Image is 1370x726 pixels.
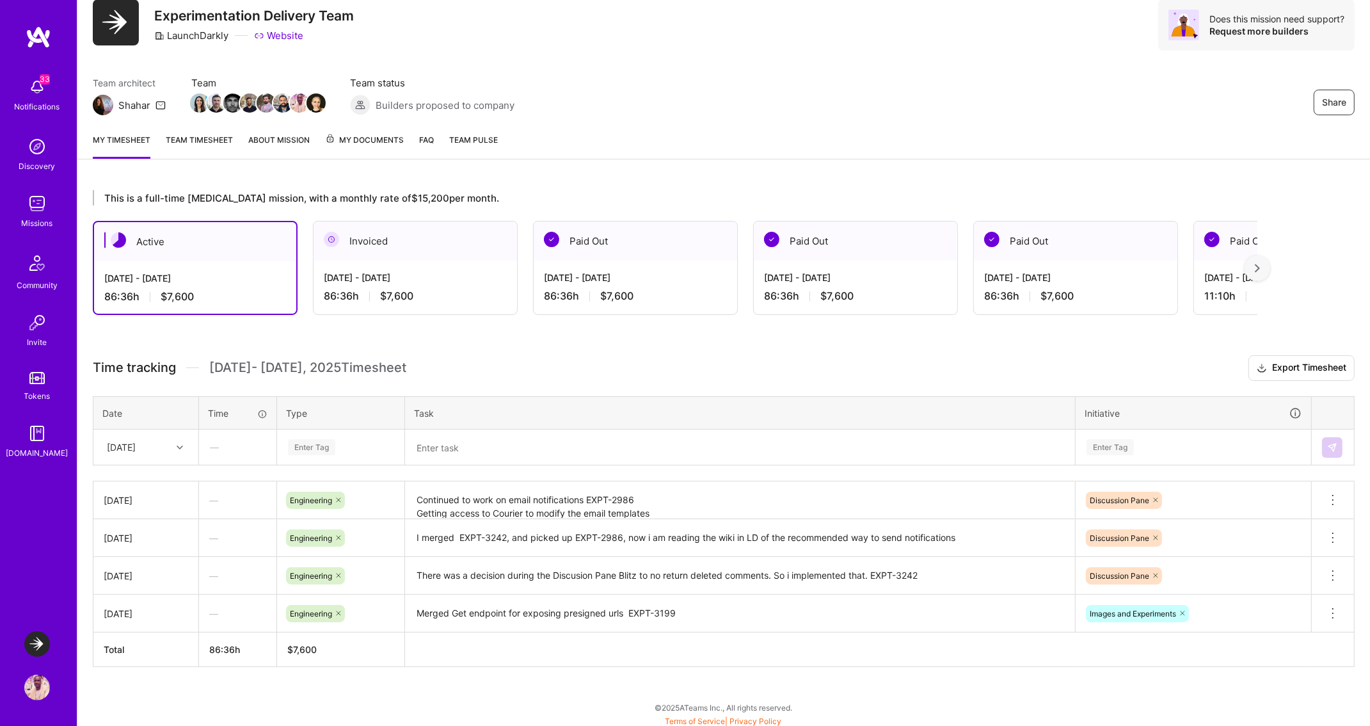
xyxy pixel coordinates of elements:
span: Discussion Pane [1090,571,1149,581]
img: Invite [24,310,50,335]
div: Enter Tag [1087,437,1134,457]
div: [DATE] - [DATE] [544,271,727,284]
span: Time tracking [93,360,176,376]
div: Does this mission need support? [1209,13,1344,25]
textarea: I merged EXPT-3242, and picked up EXPT-2986, now i am reading the wiki in LD of the recommended w... [406,520,1074,556]
a: Team Member Avatar [275,92,291,114]
div: Enter Tag [288,437,335,457]
span: Engineering [290,496,332,505]
div: Discovery [19,159,56,173]
div: © 2025 ATeams Inc., All rights reserved. [77,691,1370,723]
div: Paid Out [534,222,737,261]
div: — [199,521,276,555]
div: [DATE] [104,607,188,620]
a: Website [254,29,303,42]
div: — [200,430,276,464]
img: Submit [1327,442,1337,453]
a: Team Member Avatar [225,92,241,114]
span: Discussion Pane [1090,533,1149,543]
span: $7,600 [161,290,194,303]
div: Paid Out [974,222,1177,261]
i: icon Download [1257,362,1267,375]
div: — [199,559,276,593]
img: Paid Out [1204,232,1220,247]
a: Team Member Avatar [208,92,225,114]
span: [DATE] - [DATE] , 2025 Timesheet [209,360,406,376]
div: Time [208,407,267,420]
span: $7,600 [820,289,854,303]
div: This is a full-time [MEDICAL_DATA] mission, with a monthly rate of $15,200 per month. [93,190,1257,206]
button: Export Timesheet [1248,355,1355,381]
div: 86:36 h [544,289,727,303]
span: Team [191,76,324,90]
img: Team Member Avatar [207,93,226,113]
span: Team Pulse [449,135,498,145]
div: [DATE] [104,531,188,545]
div: Missions [22,216,53,230]
th: Total [93,633,199,667]
div: [DATE] - [DATE] [324,271,507,284]
img: Paid Out [764,232,779,247]
img: Team Architect [93,95,113,115]
a: Team Pulse [449,133,498,159]
div: — [199,597,276,631]
span: Engineering [290,533,332,543]
span: | [665,716,782,726]
span: Images and Experiments [1090,609,1176,618]
textarea: Continued to work on email notifications EXPT-2986 Getting access to Courier to modify the email ... [406,483,1074,518]
i: icon Mail [155,100,166,110]
a: FAQ [419,133,434,159]
img: Team Member Avatar [190,93,209,113]
div: [DATE] [107,440,136,454]
div: — [199,483,276,517]
span: Builders proposed to company [376,99,514,112]
div: [DATE] [104,494,188,507]
img: guide book [24,421,50,446]
i: icon Chevron [177,444,183,451]
img: Team Member Avatar [307,93,326,113]
button: Share [1314,90,1355,115]
a: Team Member Avatar [308,92,324,114]
a: Privacy Policy [730,716,782,726]
img: Paid Out [544,232,559,247]
span: Engineering [290,571,332,581]
div: Invoiced [314,222,517,261]
img: Team Member Avatar [240,93,259,113]
img: tokens [29,372,45,384]
a: About Mission [248,133,310,159]
div: 86:36 h [764,289,947,303]
img: discovery [24,134,50,159]
a: LaunchDarkly: Experimentation Delivery Team [21,631,53,657]
img: User Avatar [24,675,50,700]
textarea: Merged Get endpoint for exposing presigned urls EXPT-3199 [406,596,1074,631]
img: logo [26,26,51,49]
div: Tokens [24,389,51,403]
span: Team architect [93,76,166,90]
i: icon CompanyGray [154,31,164,41]
span: $980 [1257,289,1282,303]
div: 86:36 h [984,289,1167,303]
th: Task [405,396,1076,430]
span: $7,600 [380,289,413,303]
img: Team Member Avatar [273,93,292,113]
div: Active [94,222,296,261]
div: LaunchDarkly [154,29,228,42]
a: Team Member Avatar [241,92,258,114]
a: My Documents [325,133,404,159]
div: [DATE] - [DATE] [764,271,947,284]
img: teamwork [24,191,50,216]
span: $7,600 [600,289,633,303]
a: User Avatar [21,675,53,700]
a: My timesheet [93,133,150,159]
span: Discussion Pane [1090,496,1149,505]
h3: Experimentation Delivery Team [154,8,354,24]
img: bell [24,74,50,100]
div: [DATE] - [DATE] [104,271,286,285]
div: Invite [28,335,47,349]
textarea: There was a decision during the Discusion Pane Blitz to no return deleted comments. So i implemen... [406,558,1074,593]
div: Community [17,278,58,292]
div: [DATE] [104,569,188,583]
a: Team Member Avatar [191,92,208,114]
th: 86:36h [199,633,277,667]
img: Team Member Avatar [290,93,309,113]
